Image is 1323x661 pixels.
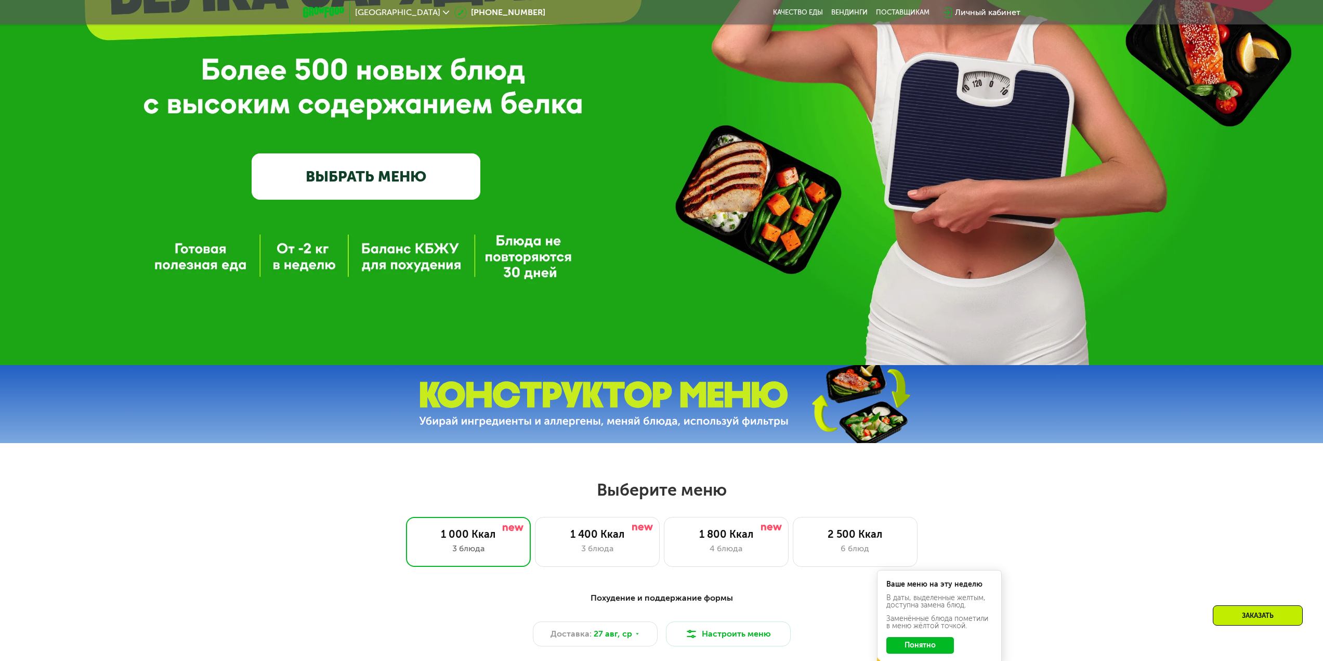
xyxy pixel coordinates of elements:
div: 4 блюда [675,542,778,555]
div: Заказать [1213,605,1303,626]
span: Доставка: [551,628,592,640]
h2: Выберите меню [33,479,1290,500]
div: 2 500 Ккал [804,528,907,540]
div: 6 блюд [804,542,907,555]
div: 1 800 Ккал [675,528,778,540]
div: Личный кабинет [955,6,1020,19]
div: Заменённые блюда пометили в меню жёлтой точкой. [886,615,992,630]
div: Ваше меню на эту неделю [886,581,992,588]
a: Вендинги [831,8,868,17]
div: 1 400 Ккал [546,528,649,540]
div: 3 блюда [417,542,520,555]
div: 1 000 Ккал [417,528,520,540]
a: Качество еды [773,8,823,17]
div: Похудение и поддержание формы [354,592,970,605]
span: 27 авг, ср [594,628,632,640]
div: В даты, выделенные желтым, доступна замена блюд. [886,594,992,609]
a: [PHONE_NUMBER] [454,6,545,19]
button: Настроить меню [666,621,791,646]
div: 3 блюда [546,542,649,555]
span: [GEOGRAPHIC_DATA] [355,8,440,17]
button: Понятно [886,637,954,654]
a: ВЫБРАТЬ МЕНЮ [252,153,480,199]
div: поставщикам [876,8,929,17]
